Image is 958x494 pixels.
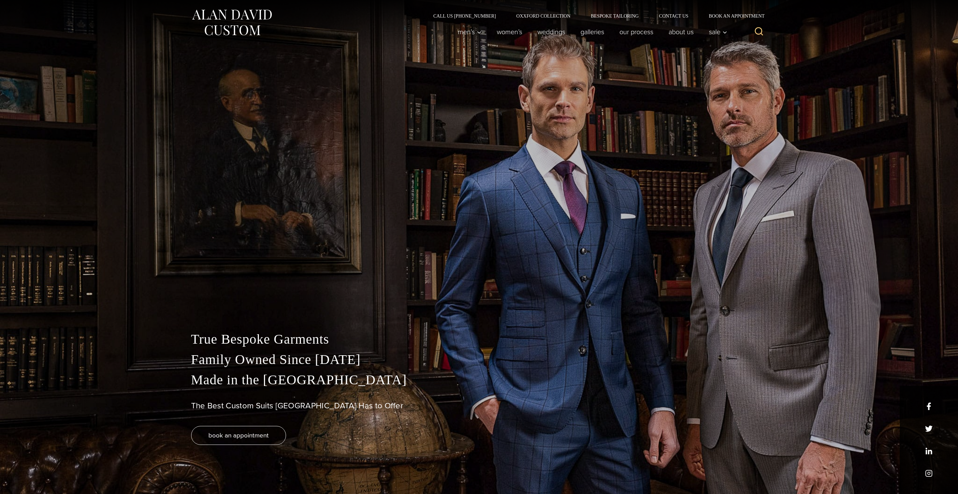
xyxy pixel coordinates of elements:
a: Oxxford Collection [506,14,580,18]
span: book an appointment [208,430,269,440]
a: instagram [925,470,933,477]
a: Galleries [573,25,612,39]
a: book an appointment [191,426,286,445]
a: x/twitter [925,425,933,432]
a: Call Us [PHONE_NUMBER] [423,14,506,18]
a: Contact Us [649,14,699,18]
a: linkedin [925,447,933,455]
h1: The Best Custom Suits [GEOGRAPHIC_DATA] Has to Offer [191,401,767,411]
a: facebook [925,403,933,410]
nav: Primary Navigation [450,25,731,39]
span: Sale [709,28,727,35]
img: Alan David Custom [191,7,272,38]
button: View Search Form [751,24,767,40]
a: About Us [661,25,701,39]
nav: Secondary Navigation [423,14,767,18]
a: Our Process [612,25,661,39]
a: Women’s [489,25,530,39]
a: Bespoke Tailoring [580,14,649,18]
span: Men’s [458,28,482,35]
a: Book an Appointment [698,14,767,18]
a: weddings [530,25,573,39]
p: True Bespoke Garments Family Owned Since [DATE] Made in the [GEOGRAPHIC_DATA] [191,329,767,390]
